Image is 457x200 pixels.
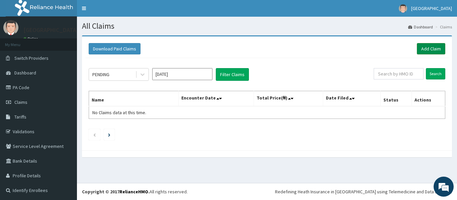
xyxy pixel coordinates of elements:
[408,24,433,30] a: Dashboard
[323,91,381,107] th: Date Filed
[77,183,457,200] footer: All rights reserved.
[108,132,110,138] a: Next page
[93,132,96,138] a: Previous page
[89,91,179,107] th: Name
[152,68,212,80] input: Select Month and Year
[89,43,141,54] button: Download Paid Claims
[14,55,49,61] span: Switch Providers
[412,91,445,107] th: Actions
[119,189,148,195] a: RelianceHMO
[92,71,109,78] div: PENDING
[23,36,39,41] a: Online
[23,27,79,33] p: [GEOGRAPHIC_DATA]
[14,114,26,120] span: Tariffs
[179,91,254,107] th: Encounter Date
[275,188,452,195] div: Redefining Heath Insurance in [GEOGRAPHIC_DATA] using Telemedicine and Data Science!
[381,91,412,107] th: Status
[14,99,27,105] span: Claims
[417,43,445,54] a: Add Claim
[374,68,424,79] input: Search by HMO ID
[3,20,18,35] img: User Image
[216,68,249,81] button: Filter Claims
[82,189,150,195] strong: Copyright © 2017 .
[254,91,323,107] th: Total Price(₦)
[92,110,146,116] span: No Claims data at this time.
[14,70,36,76] span: Dashboard
[426,68,445,79] input: Search
[82,22,452,30] h1: All Claims
[434,24,452,30] li: Claims
[399,4,407,13] img: User Image
[411,5,452,11] span: [GEOGRAPHIC_DATA]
